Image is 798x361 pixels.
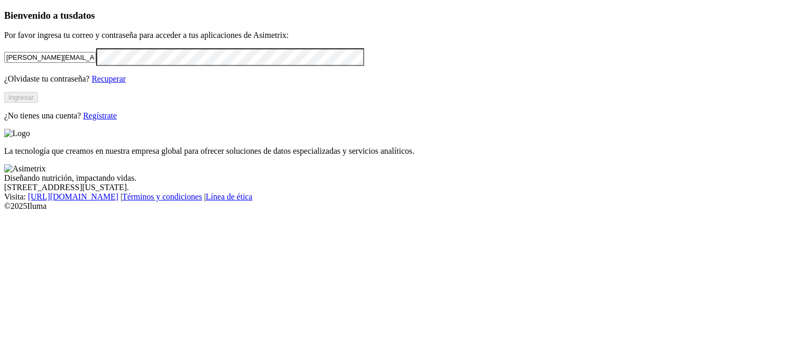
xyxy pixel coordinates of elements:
[4,202,794,211] div: © 2025 Iluma
[4,52,96,63] input: Tu correo
[28,192,118,201] a: [URL][DOMAIN_NAME]
[4,74,794,84] p: ¿Olvidaste tu contraseña?
[4,92,38,103] button: Ingresar
[4,31,794,40] p: Por favor ingresa tu correo y contraseña para acceder a tus aplicaciones de Asimetrix:
[4,111,794,121] p: ¿No tienes una cuenta?
[4,183,794,192] div: [STREET_ADDRESS][US_STATE].
[73,10,95,21] span: datos
[4,146,794,156] p: La tecnología que creamos en nuestra empresa global para ofrecer soluciones de datos especializad...
[4,173,794,183] div: Diseñando nutrición, impactando vidas.
[122,192,202,201] a: Términos y condiciones
[4,10,794,21] h3: Bienvenido a tus
[4,164,46,173] img: Asimetrix
[83,111,117,120] a: Regístrate
[4,129,30,138] img: Logo
[91,74,126,83] a: Recuperar
[4,192,794,202] div: Visita : | |
[206,192,252,201] a: Línea de ética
